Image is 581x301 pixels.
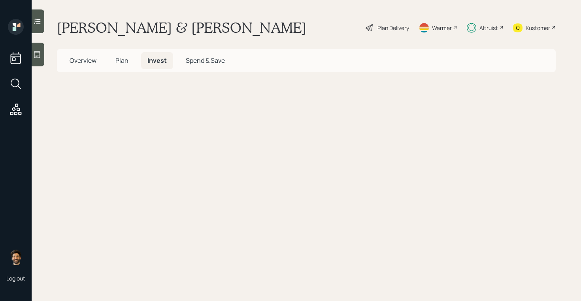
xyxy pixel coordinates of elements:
div: Warmer [432,24,452,32]
span: Invest [147,56,167,65]
h1: [PERSON_NAME] & [PERSON_NAME] [57,19,306,36]
img: eric-schwartz-headshot.png [8,249,24,265]
div: Kustomer [526,24,550,32]
span: Plan [115,56,128,65]
div: Plan Delivery [377,24,409,32]
span: Spend & Save [186,56,225,65]
span: Overview [70,56,96,65]
div: Altruist [479,24,498,32]
div: Log out [6,275,25,282]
